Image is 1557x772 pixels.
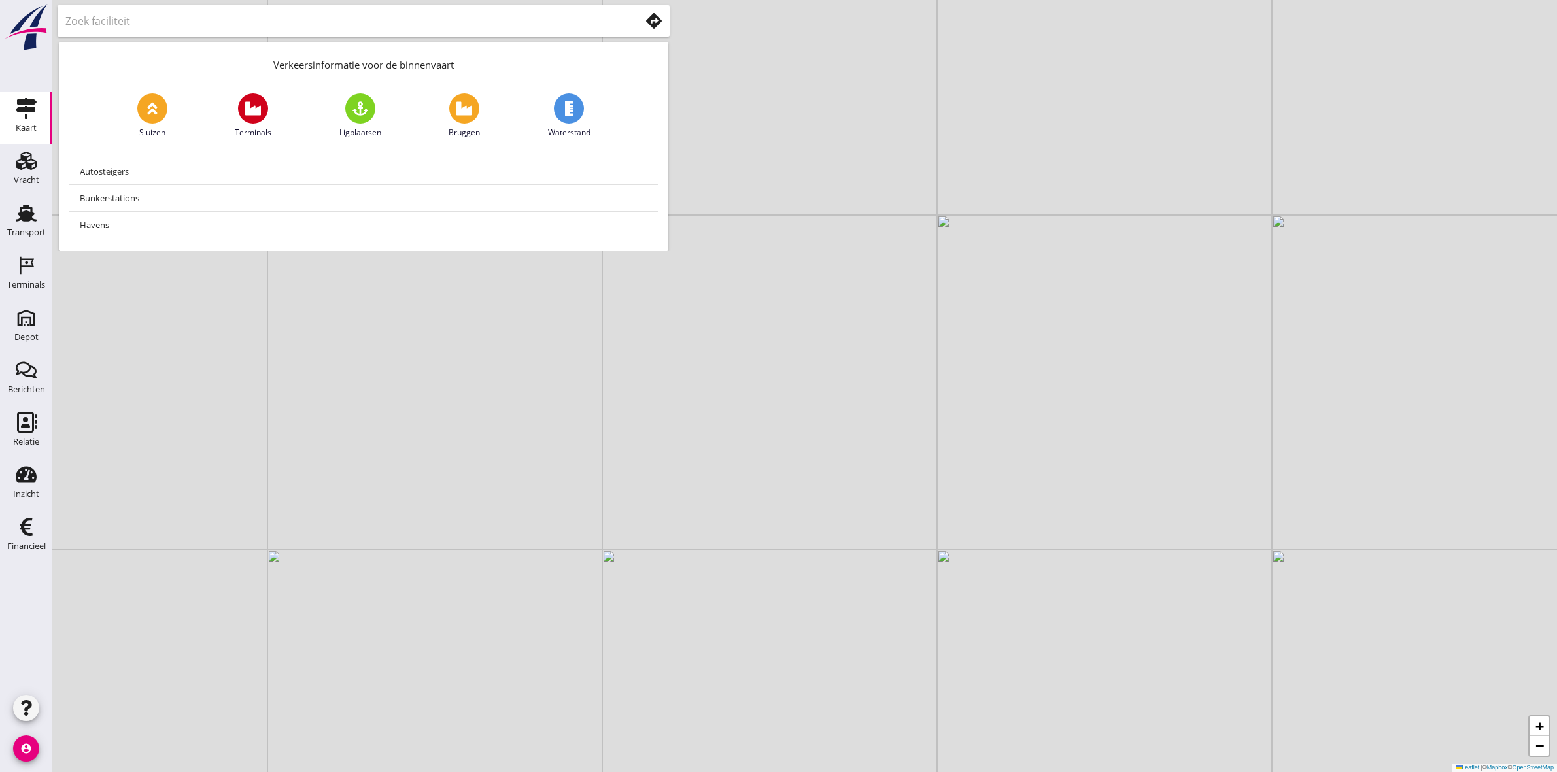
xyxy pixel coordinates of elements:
div: Kaart [16,124,37,132]
div: Transport [7,228,46,237]
div: Financieel [7,542,46,550]
span: + [1535,718,1544,734]
a: Bruggen [449,93,480,139]
a: Sluizen [137,93,167,139]
a: Mapbox [1487,764,1508,771]
div: © © [1452,764,1557,772]
a: Ligplaatsen [339,93,381,139]
img: logo-small.a267ee39.svg [3,3,50,52]
a: Zoom in [1530,716,1549,736]
span: Terminals [235,127,271,139]
a: OpenStreetMap [1512,764,1554,771]
div: Depot [14,333,39,341]
span: | [1481,764,1482,771]
span: Waterstand [548,127,590,139]
div: Relatie [13,437,39,446]
a: Waterstand [548,93,590,139]
span: Sluizen [139,127,165,139]
span: − [1535,737,1544,754]
div: Berichten [8,385,45,394]
div: Autosteigers [80,163,647,179]
input: Zoek faciliteit [65,10,622,31]
span: Ligplaatsen [339,127,381,139]
div: Havens [80,217,647,233]
div: Inzicht [13,490,39,498]
div: Bunkerstations [80,190,647,206]
span: Bruggen [449,127,480,139]
a: Zoom out [1530,736,1549,756]
a: Leaflet [1456,764,1479,771]
div: Vracht [14,176,39,184]
div: Terminals [7,280,45,289]
i: account_circle [13,735,39,762]
div: Verkeersinformatie voor de binnenvaart [59,42,668,83]
a: Terminals [235,93,271,139]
